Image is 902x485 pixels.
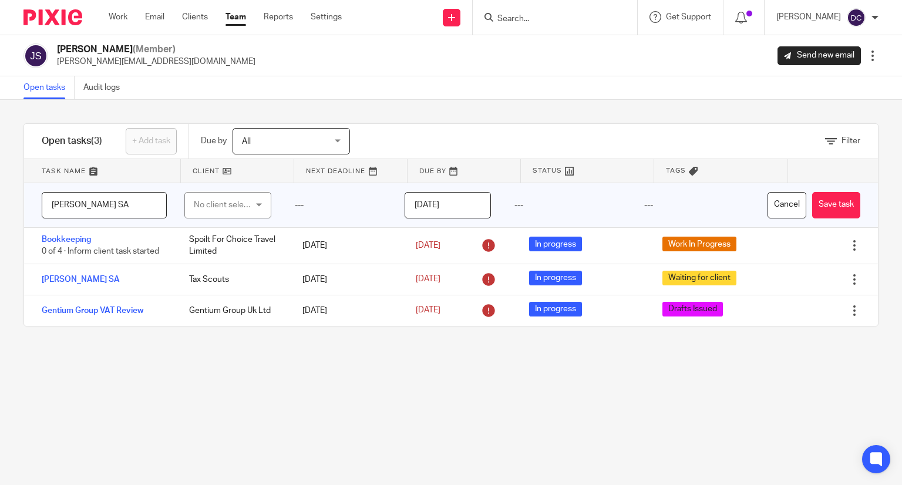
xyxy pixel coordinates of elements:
[529,237,582,251] span: In progress
[529,302,582,316] span: In progress
[529,271,582,285] span: In progress
[57,43,255,56] h2: [PERSON_NAME]
[177,268,291,291] div: Tax Scouts
[42,275,120,284] a: [PERSON_NAME] SA
[778,46,861,65] a: Send new email
[201,135,227,147] p: Due by
[662,271,736,285] span: Waiting for client
[42,247,159,255] span: 0 of 4 · Inform client task started
[177,299,291,322] div: Gentium Group Uk Ltd
[42,135,102,147] h1: Open tasks
[23,76,75,99] a: Open tasks
[291,234,404,257] div: [DATE]
[283,183,393,227] div: ---
[847,8,866,27] img: svg%3E
[776,11,841,23] p: [PERSON_NAME]
[666,13,711,21] span: Get Support
[311,11,342,23] a: Settings
[194,193,255,217] div: No client selected
[812,192,860,218] button: Save task
[666,166,686,176] span: Tags
[416,241,440,250] span: [DATE]
[496,14,602,25] input: Search
[133,45,176,54] span: (Member)
[662,302,723,316] span: Drafts Issued
[503,183,632,227] div: ---
[416,307,440,315] span: [DATE]
[242,137,251,146] span: All
[842,137,860,145] span: Filter
[109,11,127,23] a: Work
[291,268,404,291] div: [DATE]
[23,43,48,68] img: svg%3E
[177,228,291,264] div: Spoilt For Choice Travel Limited
[91,136,102,146] span: (3)
[145,11,164,23] a: Email
[42,192,167,218] input: Task name
[632,183,762,227] div: ---
[291,299,404,322] div: [DATE]
[83,76,129,99] a: Audit logs
[42,307,143,315] a: Gentium Group VAT Review
[533,166,562,176] span: Status
[23,9,82,25] img: Pixie
[768,192,806,218] button: Cancel
[405,192,491,218] input: Pick a date
[57,56,255,68] p: [PERSON_NAME][EMAIL_ADDRESS][DOMAIN_NAME]
[264,11,293,23] a: Reports
[182,11,208,23] a: Clients
[42,235,91,244] a: Bookkeeping
[225,11,246,23] a: Team
[662,237,736,251] span: Work In Progress
[416,275,440,284] span: [DATE]
[126,128,177,154] a: + Add task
